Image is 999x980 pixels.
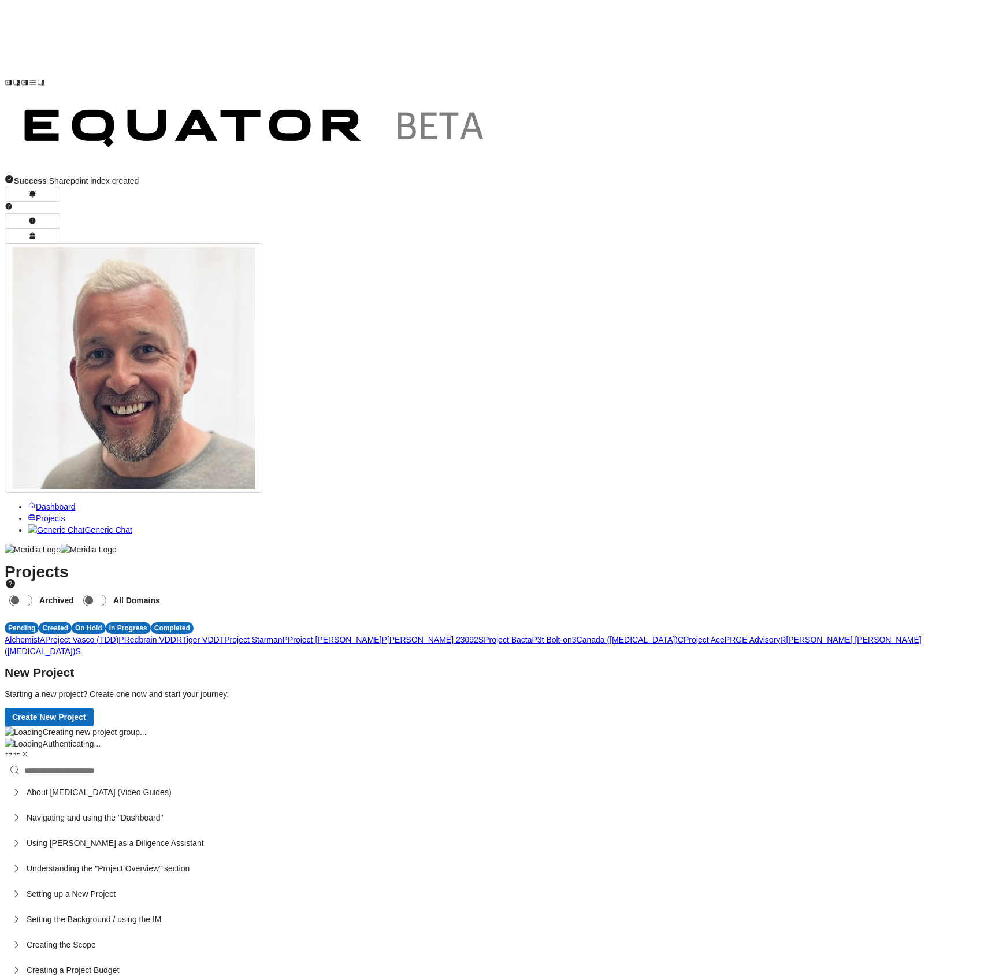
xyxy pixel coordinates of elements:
[684,635,730,644] a: Project AceP
[5,805,994,830] button: Navigating and using the "Dashboard"
[5,779,994,805] button: About [MEDICAL_DATA] (Video Guides)
[45,635,124,644] a: Project Vasco (TDD)P
[28,525,132,534] a: Generic ChatGeneric Chat
[39,622,72,634] div: Created
[288,635,387,644] a: Project [PERSON_NAME]P
[577,635,684,644] a: Canada ([MEDICAL_DATA])C
[478,635,484,644] span: S
[118,635,124,644] span: P
[5,688,994,700] p: Starting a new project? Create one now and start your journey.
[5,622,39,634] div: Pending
[61,544,117,555] img: Meridia Logo
[387,635,484,644] a: [PERSON_NAME] 23092S
[14,176,139,185] span: Sharepoint index created
[43,727,147,737] span: Creating new project group...
[37,590,79,611] label: Archived
[283,635,288,644] span: P
[5,907,994,932] button: Setting the Background / using the IM
[28,502,76,511] a: Dashboard
[5,544,61,555] img: Meridia Logo
[84,525,132,534] span: Generic Chat
[72,622,106,634] div: On Hold
[5,566,994,611] h1: Projects
[5,635,45,644] a: AlchemistA
[678,635,684,644] span: C
[14,176,47,185] strong: Success
[124,635,182,644] a: Redbrain VDDR
[36,502,76,511] span: Dashboard
[5,881,994,907] button: Setting up a New Project
[12,247,255,489] img: Profile Icon
[780,635,786,644] span: R
[537,635,577,644] a: 3t Bolt-on3
[484,635,537,644] a: Project BactaP
[111,590,165,611] label: All Domains
[75,647,80,656] span: S
[5,708,94,726] button: Create New Project
[382,635,387,644] span: P
[532,635,537,644] span: P
[28,514,65,523] a: Projects
[5,738,43,749] img: Loading
[224,635,288,644] a: Project StarmanP
[572,635,577,644] span: 3
[40,635,45,644] span: A
[106,622,151,634] div: In Progress
[176,635,182,644] span: R
[725,635,730,644] span: P
[43,739,101,748] span: Authenticating...
[5,726,43,738] img: Loading
[220,635,225,644] span: T
[28,524,84,536] img: Generic Chat
[45,5,548,87] img: Customer Logo
[5,90,507,172] img: Customer Logo
[730,635,786,644] a: RGE AdvisoryR
[182,635,224,644] a: Tiger VDDT
[5,932,994,957] button: Creating the Scope
[151,622,194,634] div: Completed
[5,856,994,881] button: Understanding the "Project Overview" section
[5,667,994,678] h2: New Project
[5,635,922,656] a: [PERSON_NAME] [PERSON_NAME] ([MEDICAL_DATA])S
[36,514,65,523] span: Projects
[5,830,994,856] button: Using [PERSON_NAME] as a Diligence Assistant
